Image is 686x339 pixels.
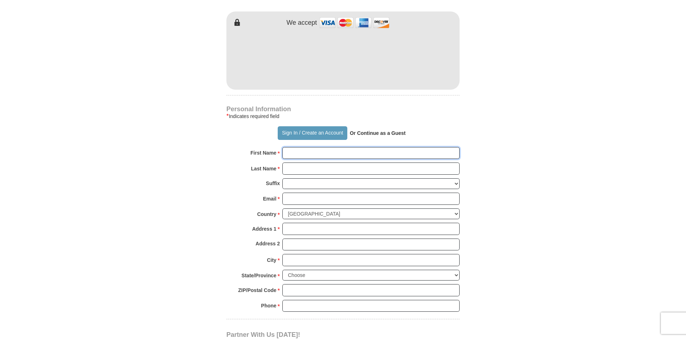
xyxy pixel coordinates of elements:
[226,106,460,112] h4: Personal Information
[263,194,276,204] strong: Email
[238,285,277,295] strong: ZIP/Postal Code
[252,224,277,234] strong: Address 1
[226,331,300,338] span: Partner With Us [DATE]!
[267,255,276,265] strong: City
[261,301,277,311] strong: Phone
[241,270,276,281] strong: State/Province
[287,19,317,27] h4: We accept
[350,130,406,136] strong: Or Continue as a Guest
[255,239,280,249] strong: Address 2
[251,164,277,174] strong: Last Name
[266,178,280,188] strong: Suffix
[278,126,347,140] button: Sign In / Create an Account
[257,209,277,219] strong: Country
[319,15,390,30] img: credit cards accepted
[250,148,276,158] strong: First Name
[226,112,460,121] div: Indicates required field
